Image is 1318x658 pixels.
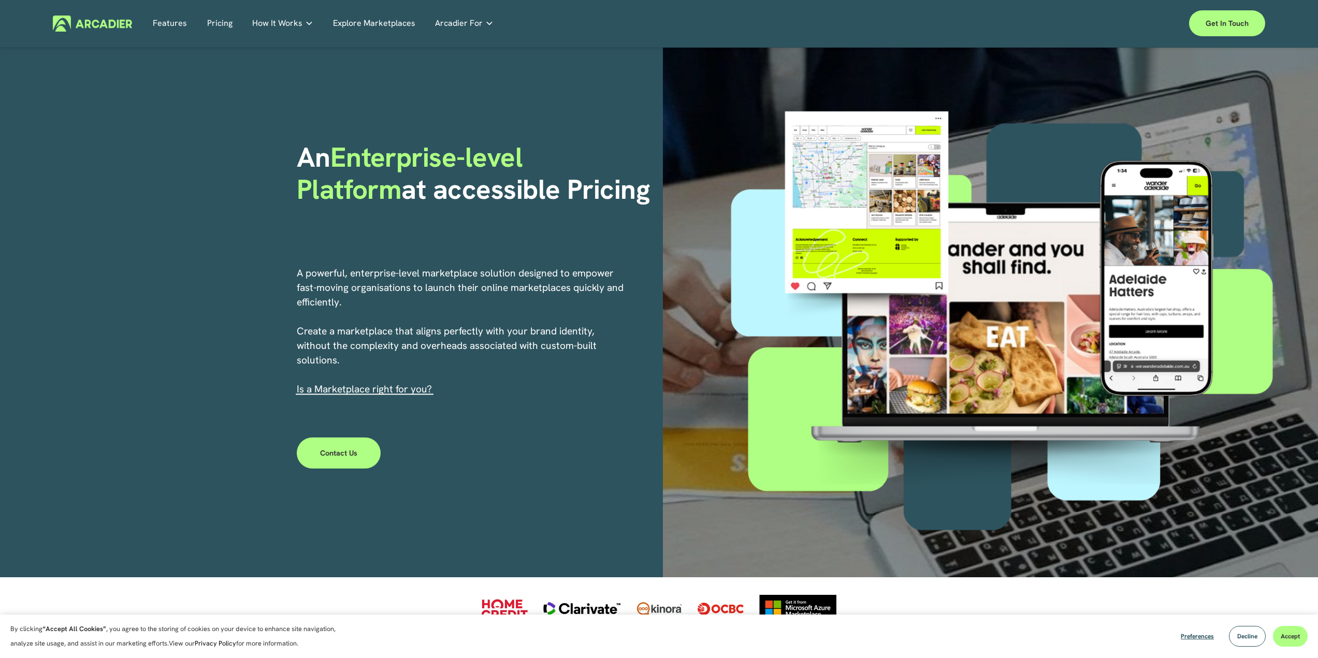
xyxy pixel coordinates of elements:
span: Arcadier For [435,16,483,31]
span: Enterprise-level Platform [297,139,530,207]
p: By clicking , you agree to the storing of cookies on your device to enhance site navigation, anal... [10,622,347,651]
a: Contact Us [297,437,381,469]
a: Explore Marketplaces [333,16,415,32]
a: s a Marketplace right for you? [299,383,432,396]
a: folder dropdown [252,16,313,32]
a: Privacy Policy [195,639,236,648]
button: Preferences [1173,626,1222,647]
span: Accept [1281,632,1300,640]
p: A powerful, enterprise-level marketplace solution designed to empower fast-moving organisations t... [297,266,625,397]
button: Accept [1273,626,1308,647]
span: Preferences [1181,632,1214,640]
a: Get in touch [1189,10,1265,36]
span: How It Works [252,16,302,31]
span: Decline [1237,632,1257,640]
a: folder dropdown [435,16,494,32]
strong: “Accept All Cookies” [42,624,106,633]
a: Features [153,16,187,32]
button: Decline [1229,626,1266,647]
a: Pricing [207,16,233,32]
span: I [297,383,432,396]
img: Arcadier [53,16,132,32]
h1: An at accessible Pricing [297,141,656,206]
